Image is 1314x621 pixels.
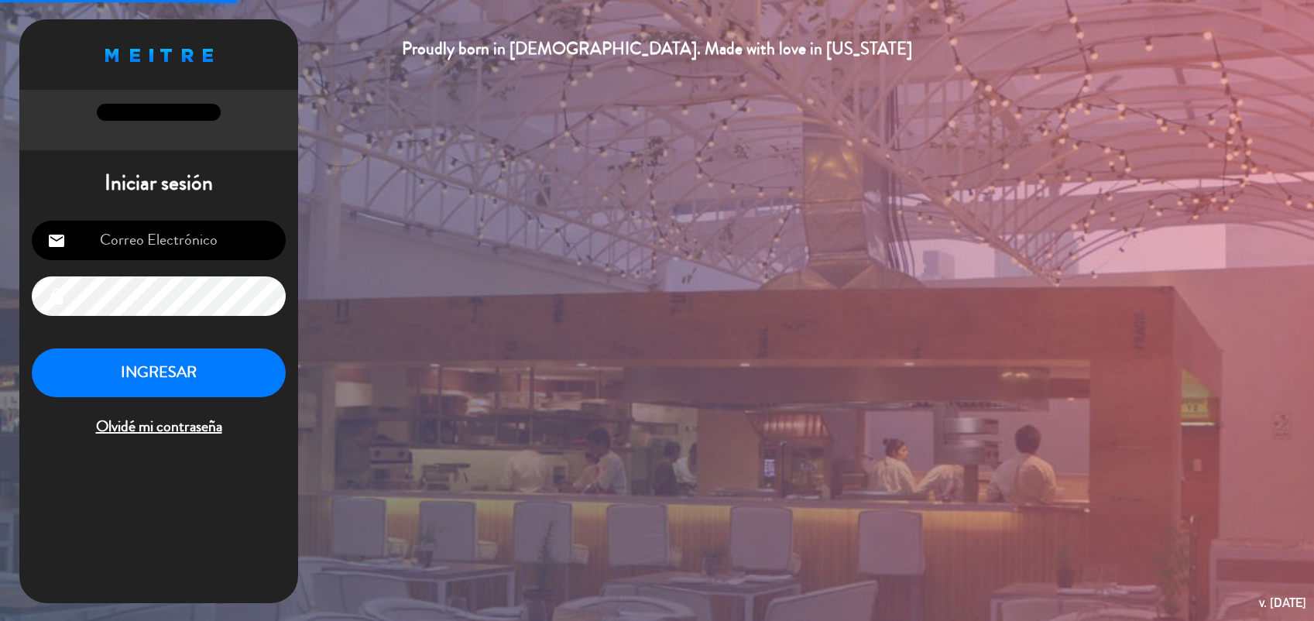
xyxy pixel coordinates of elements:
input: Correo Electrónico [32,221,286,260]
i: email [47,232,66,250]
div: v. [DATE] [1259,592,1306,613]
i: lock [47,287,66,306]
span: Olvidé mi contraseña [32,414,286,440]
button: INGRESAR [32,348,286,397]
h1: Iniciar sesión [19,170,298,197]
